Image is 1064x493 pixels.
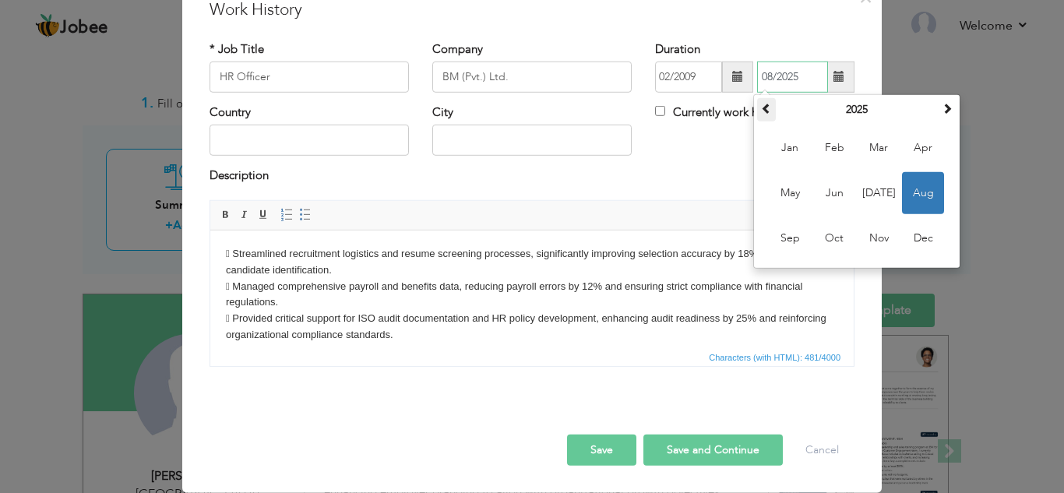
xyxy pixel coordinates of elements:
[902,217,944,259] span: Dec
[255,206,272,224] a: Underline
[858,217,900,259] span: Nov
[769,217,811,259] span: Sep
[210,104,251,121] label: Country
[813,172,855,214] span: Jun
[761,103,772,114] span: Previous Year
[858,172,900,214] span: [DATE]
[757,62,828,93] input: Present
[236,206,253,224] a: Italic
[706,350,844,364] span: Characters (with HTML): 481/4000
[655,40,700,57] label: Duration
[217,206,234,224] a: Bold
[858,127,900,169] span: Mar
[942,103,953,114] span: Next Year
[769,127,811,169] span: Jan
[567,435,636,466] button: Save
[297,206,314,224] a: Insert/Remove Bulleted List
[432,104,453,121] label: City
[210,167,269,184] label: Description
[278,206,295,224] a: Insert/Remove Numbered List
[813,217,855,259] span: Oct
[790,435,854,466] button: Cancel
[210,231,854,347] iframe: Rich Text Editor, workEditor
[643,435,783,466] button: Save and Continue
[769,172,811,214] span: May
[210,40,264,57] label: * Job Title
[655,106,665,116] input: Currently work here
[813,127,855,169] span: Feb
[902,172,944,214] span: Aug
[655,104,774,121] label: Currently work here
[776,98,938,121] th: Select Year
[902,127,944,169] span: Apr
[706,350,845,364] div: Statistics
[655,62,722,93] input: From
[432,40,483,57] label: Company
